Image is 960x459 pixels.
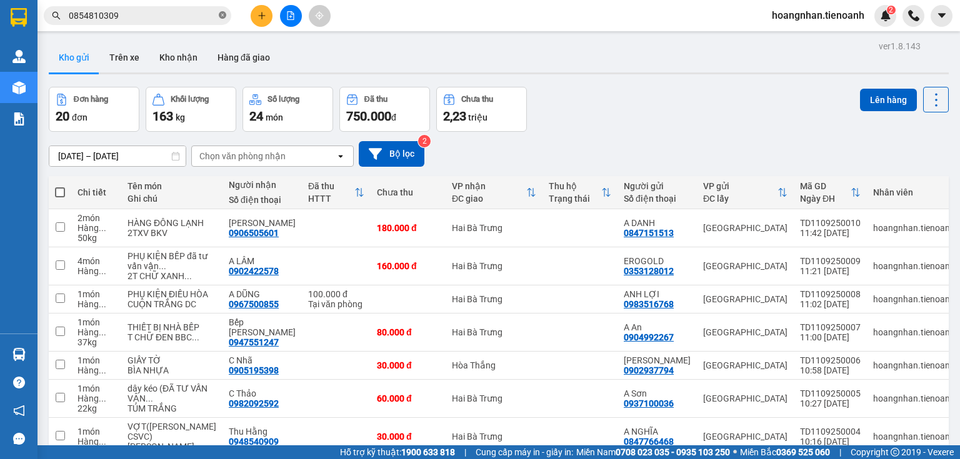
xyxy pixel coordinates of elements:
[52,11,61,20] span: search
[12,81,26,94] img: warehouse-icon
[703,360,787,370] div: [GEOGRAPHIC_DATA]
[127,299,216,309] div: CUỘN TRẮNG DC
[219,10,226,22] span: close-circle
[873,327,955,337] div: hoangnhan.tienoanh
[77,365,115,375] div: Hàng thông thường
[624,181,691,191] div: Người gửi
[12,348,26,361] img: warehouse-icon
[229,317,296,337] div: Bếp Gia An
[74,95,108,104] div: Đơn hàng
[267,95,299,104] div: Số lượng
[308,194,354,204] div: HTTT
[309,5,331,27] button: aim
[740,445,830,459] span: Miền Bắc
[77,187,115,197] div: Chi tiết
[703,294,787,304] div: [GEOGRAPHIC_DATA]
[624,266,674,276] div: 0353128012
[302,176,371,209] th: Toggle SortBy
[452,181,526,191] div: VP nhận
[624,322,691,332] div: A An
[908,10,919,21] img: phone-icon
[127,442,216,452] div: NILON HỒNG BKDV
[800,256,861,266] div: TD1109250009
[127,289,216,299] div: PHỤ KIỆN ĐIỀU HÒA
[377,187,439,197] div: Chưa thu
[377,393,439,403] div: 60.000 đ
[257,11,266,20] span: plus
[452,223,536,233] div: Hai Bà Trưng
[207,42,280,72] button: Hàng đã giao
[127,422,216,442] div: VỢT(Đã Tư Vấn CSVC)
[377,223,439,233] div: 180.000 đ
[99,42,149,72] button: Trên xe
[49,42,99,72] button: Kho gửi
[703,261,787,271] div: [GEOGRAPHIC_DATA]
[176,112,185,122] span: kg
[77,427,115,437] div: 1 món
[99,393,106,403] span: ...
[152,109,173,124] span: 163
[452,360,536,370] div: Hòa Thắng
[703,327,787,337] div: [GEOGRAPHIC_DATA]
[49,87,139,132] button: Đơn hàng20đơn
[13,433,25,445] span: message
[229,266,279,276] div: 0902422578
[77,437,115,447] div: Hàng thông thường
[127,181,216,191] div: Tên món
[931,5,952,27] button: caret-down
[315,11,324,20] span: aim
[624,388,691,398] div: A Sơn
[336,151,346,161] svg: open
[229,365,279,375] div: 0905195398
[340,445,455,459] span: Hỗ trợ kỹ thuật:
[77,256,115,266] div: 4 món
[452,393,536,403] div: Hai Bà Trưng
[800,332,861,342] div: 11:00 [DATE]
[308,289,364,299] div: 100.000 đ
[127,403,216,413] div: TÚM TRẮNG
[171,95,209,104] div: Khối lượng
[703,393,787,403] div: [GEOGRAPHIC_DATA]
[624,398,674,408] div: 0937100036
[286,11,295,20] span: file-add
[77,403,115,413] div: 22 kg
[391,112,396,122] span: đ
[127,322,216,332] div: THIẾT BỊ NHÀ BẾP
[624,194,691,204] div: Số điện thoại
[242,87,333,132] button: Số lượng24món
[69,9,216,22] input: Tìm tên, số ĐT hoặc mã đơn
[77,355,115,365] div: 1 món
[229,427,296,437] div: Thu Hằng
[549,181,601,191] div: Thu hộ
[346,109,391,124] span: 750.000
[99,223,106,233] span: ...
[77,213,115,223] div: 2 món
[873,294,955,304] div: hoangnhan.tienoanh
[891,448,899,457] span: copyright
[800,228,861,238] div: 11:42 [DATE]
[452,327,536,337] div: Hai Bà Trưng
[452,261,536,271] div: Hai Bà Trưng
[229,289,296,299] div: A DŨNG
[703,194,777,204] div: ĐC lấy
[229,228,279,238] div: 0906505601
[703,432,787,442] div: [GEOGRAPHIC_DATA]
[446,176,542,209] th: Toggle SortBy
[873,360,955,370] div: hoangnhan.tienoanh
[873,187,955,197] div: Nhân viên
[127,228,216,238] div: 2TXV BKV
[377,360,439,370] div: 30.000 đ
[127,355,216,365] div: GIẤY TỜ
[800,388,861,398] div: TD1109250005
[733,450,737,455] span: ⚪️
[624,218,691,228] div: A DANH
[308,181,354,191] div: Đã thu
[889,6,893,14] span: 2
[229,398,279,408] div: 0982092592
[127,218,216,228] div: HÀNG ĐÔNG LẠNH
[377,261,439,271] div: 160.000 đ
[77,266,115,276] div: Hàng thông thường
[443,109,466,124] span: 2,23
[800,181,851,191] div: Mã GD
[229,180,296,190] div: Người nhận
